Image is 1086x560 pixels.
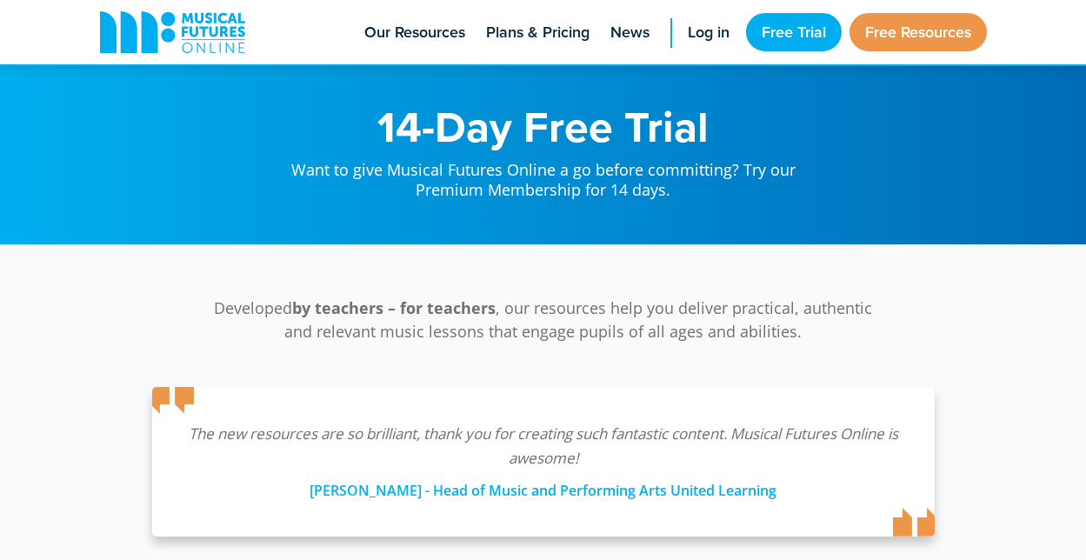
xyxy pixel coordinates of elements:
[849,13,987,51] a: Free Resources
[364,21,465,44] span: Our Resources
[746,13,842,51] a: Free Trial
[274,104,813,148] h1: 14-Day Free Trial
[486,21,590,44] span: Plans & Pricing
[274,148,813,201] p: Want to give Musical Futures Online a go before committing? Try our Premium Membership for 14 days.
[688,21,730,44] span: Log in
[187,422,900,470] p: The new resources are so brilliant, thank you for creating such fantastic content. Musical Future...
[292,297,496,318] strong: by teachers – for teachers
[187,470,900,502] div: [PERSON_NAME] - Head of Music and Performing Arts United Learning
[204,297,883,343] p: Developed , our resources help you deliver practical, authentic and relevant music lessons that e...
[610,21,650,44] span: News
